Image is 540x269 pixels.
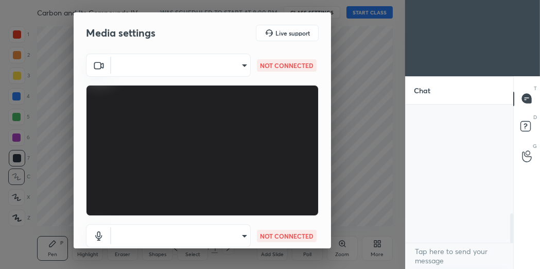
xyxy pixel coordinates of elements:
[406,105,513,243] div: grid
[260,61,313,70] p: NOT CONNECTED
[111,224,251,247] div: ​
[534,85,537,92] p: T
[533,113,537,121] p: D
[406,77,439,104] p: Chat
[111,54,251,77] div: ​
[260,231,313,241] p: NOT CONNECTED
[275,30,310,36] h5: Live support
[533,142,537,150] p: G
[86,26,155,40] h2: Media settings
